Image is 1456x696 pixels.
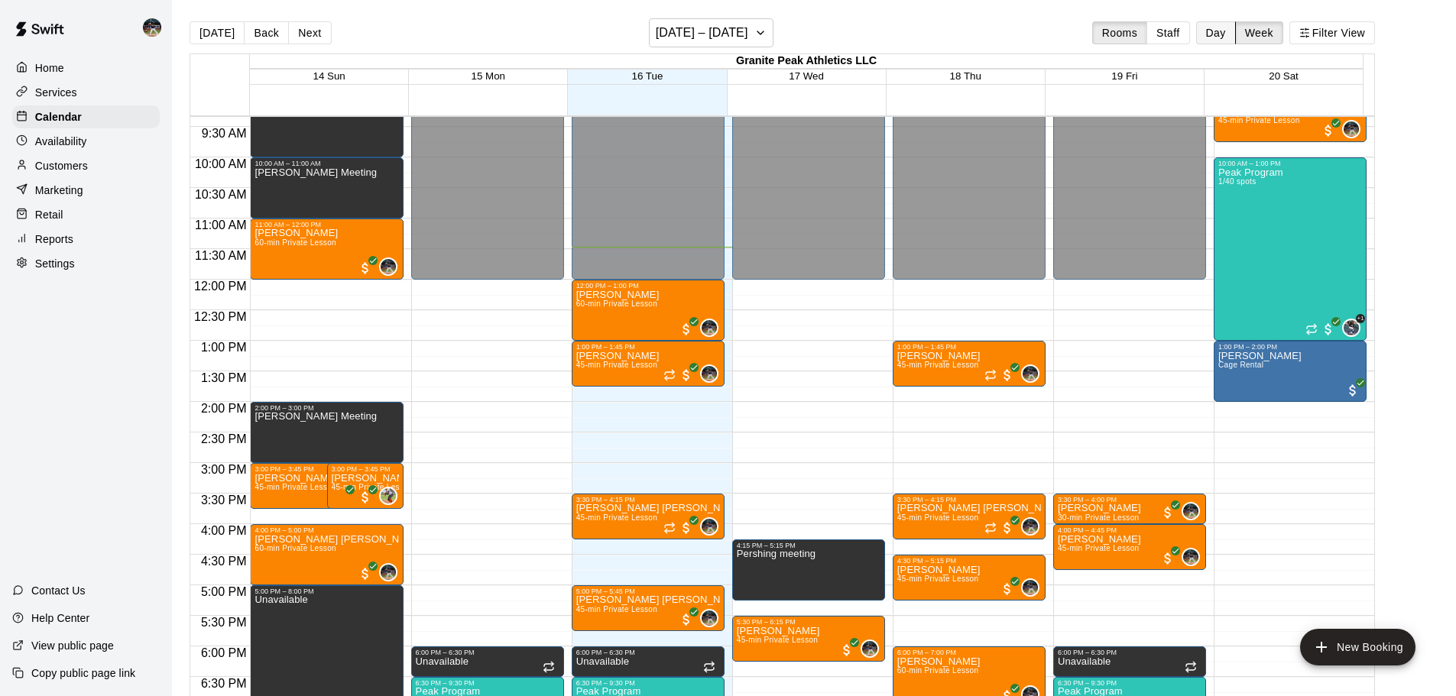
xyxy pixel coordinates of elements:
[706,364,718,383] span: Nolan Gilbert
[250,402,403,463] div: 2:00 PM – 3:00 PM: Simonson Meeting
[35,158,88,173] p: Customers
[385,257,397,276] span: Nolan Gilbert
[1214,96,1367,142] div: 9:00 AM – 9:45 AM: Garrett Handl
[706,517,718,536] span: Nolan Gilbert
[700,319,718,337] div: Nolan Gilbert
[327,463,404,509] div: 3:00 PM – 3:45 PM: Teagan David
[893,555,1046,601] div: 4:30 PM – 5:15 PM: Reddek Richardson
[379,487,397,505] div: Casey Peck
[893,494,1046,539] div: 3:30 PM – 4:15 PM: Deagan Solan
[255,544,336,552] span: 60-min Private Lesson
[1345,383,1360,398] span: All customers have paid
[255,588,398,595] div: 5:00 PM – 8:00 PM
[140,12,172,43] div: Nolan Gilbert
[31,583,86,598] p: Contact Us
[679,612,694,627] span: All customers have paid
[1185,661,1197,673] span: Recurring event
[12,57,160,79] a: Home
[35,183,83,198] p: Marketing
[197,402,251,415] span: 2:00 PM
[288,21,331,44] button: Next
[255,483,336,491] span: 45-min Private Lesson
[1092,21,1147,44] button: Rooms
[35,85,77,100] p: Services
[1023,519,1038,534] img: Nolan Gilbert
[31,665,135,681] p: Copy public page link
[700,517,718,536] div: Nolan Gilbert
[1023,366,1038,381] img: Nolan Gilbert
[897,361,979,369] span: 45-min Private Lesson
[1218,343,1362,351] div: 1:00 PM – 2:00 PM
[12,81,160,104] a: Services
[250,524,403,585] div: 4:00 PM – 5:00 PM: Decker Jones
[358,490,373,505] span: All customers have paid
[255,221,398,228] div: 11:00 AM – 12:00 PM
[12,179,160,202] div: Marketing
[702,610,717,626] img: Nolan Gilbert
[950,70,981,82] button: 18 Thu
[1058,544,1140,552] span: 45-min Private Lesson
[706,609,718,627] span: Nolan Gilbert
[1196,21,1236,44] button: Day
[1235,21,1283,44] button: Week
[1058,526,1201,534] div: 4:00 PM – 4:45 PM
[737,636,819,644] span: 45-min Private Lesson
[1160,551,1176,566] span: All customers have paid
[1218,160,1362,167] div: 10:00 AM – 1:00 PM
[35,109,82,125] p: Calendar
[1058,649,1201,656] div: 6:00 PM – 6:30 PM
[35,134,87,149] p: Availability
[1305,323,1318,335] span: Recurring event
[576,282,720,290] div: 12:00 PM – 1:00 PM
[576,679,720,687] div: 6:30 PM – 9:30 PM
[862,641,877,656] img: Nolan Gilbert
[35,60,64,76] p: Home
[313,70,345,82] button: 14 Sun
[1053,646,1206,677] div: 6:00 PM – 6:30 PM: Unavailable
[543,661,555,673] span: Recurring event
[700,364,718,383] div: Nolan Gilbert
[255,160,398,167] div: 10:00 AM – 11:00 AM
[576,361,658,369] span: 45-min Private Lesson
[1344,320,1359,335] img: Cy Miller
[244,21,289,44] button: Back
[572,494,725,539] div: 3:30 PM – 4:15 PM: Deagan Solan
[190,280,250,293] span: 12:00 PM
[632,70,663,82] button: 16 Tue
[191,219,251,231] span: 11:00 AM
[702,519,717,534] img: Nolan Gilbert
[897,666,979,675] span: 60-min Private Lesson
[332,465,399,473] div: 3:00 PM – 3:45 PM
[1214,341,1367,402] div: 1:00 PM – 2:00 PM: Andrew Pitsch
[649,18,773,47] button: [DATE] – [DATE]
[663,522,676,534] span: Recurring event
[12,203,160,226] div: Retail
[250,157,403,219] div: 10:00 AM – 11:00 AM: Veysey Meeting
[1021,364,1039,383] div: Nolan Gilbert
[12,154,160,177] a: Customers
[700,609,718,627] div: Nolan Gilbert
[1218,116,1300,125] span: 45-min Private Lesson
[1000,367,1015,383] span: All customers have paid
[197,646,251,659] span: 6:00 PM
[984,522,997,534] span: Recurring event
[1000,581,1015,597] span: All customers have paid
[198,127,251,140] span: 9:30 AM
[576,496,720,503] div: 3:30 PM – 4:15 PM
[197,463,251,476] span: 3:00 PM
[358,261,373,276] span: All customers have paid
[335,490,350,505] span: All customers have paid
[416,679,559,687] div: 6:30 PM – 9:30 PM
[332,483,413,491] span: 45-min Private Lesson
[893,341,1046,387] div: 1:00 PM – 1:45 PM: Brady Perlinski
[12,105,160,128] a: Calendar
[706,319,718,337] span: Nolan Gilbert
[1356,314,1365,323] span: +1
[897,557,1041,565] div: 4:30 PM – 5:15 PM
[143,18,161,37] img: Nolan Gilbert
[197,555,251,568] span: 4:30 PM
[35,231,73,247] p: Reports
[1053,524,1206,570] div: 4:00 PM – 4:45 PM: Mason Buch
